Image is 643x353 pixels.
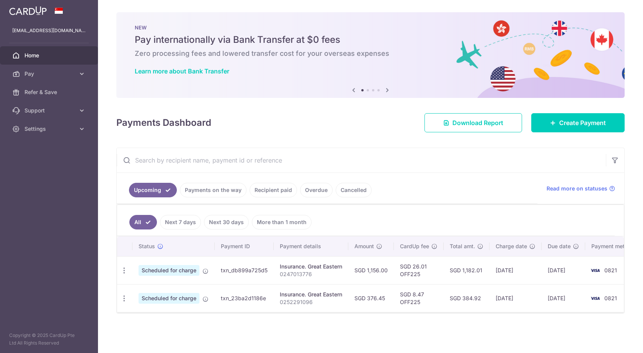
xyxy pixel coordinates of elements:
[24,52,75,59] span: Home
[531,113,625,132] a: Create Payment
[24,125,75,133] span: Settings
[300,183,333,197] a: Overdue
[604,267,617,273] span: 0821
[129,215,157,229] a: All
[490,256,542,284] td: [DATE]
[548,242,571,250] span: Due date
[280,298,342,306] p: 0252291096
[129,183,177,197] a: Upcoming
[24,70,75,78] span: Pay
[452,118,503,127] span: Download Report
[280,263,342,270] div: Insurance. Great Eastern
[547,185,615,192] a: Read more on statuses
[542,256,585,284] td: [DATE]
[604,295,617,301] span: 0821
[252,215,312,229] a: More than 1 month
[116,116,211,130] h4: Payments Dashboard
[588,294,603,303] img: Bank Card
[135,34,606,46] h5: Pay internationally via Bank Transfer at $0 fees
[348,256,394,284] td: SGD 1,156.00
[135,24,606,31] p: NEW
[450,242,475,250] span: Total amt.
[139,265,199,276] span: Scheduled for charge
[12,27,86,34] p: [EMAIL_ADDRESS][DOMAIN_NAME]
[139,293,199,304] span: Scheduled for charge
[348,284,394,312] td: SGD 376.45
[24,107,75,114] span: Support
[215,236,274,256] th: Payment ID
[354,242,374,250] span: Amount
[204,215,249,229] a: Next 30 days
[135,49,606,58] h6: Zero processing fees and lowered transfer cost for your overseas expenses
[400,242,429,250] span: CardUp fee
[135,67,229,75] a: Learn more about Bank Transfer
[394,256,444,284] td: SGD 26.01 OFF225
[547,185,607,192] span: Read more on statuses
[274,236,348,256] th: Payment details
[215,256,274,284] td: txn_db899a725d5
[180,183,246,197] a: Payments on the way
[215,284,274,312] td: txn_23ba2d1186e
[336,183,372,197] a: Cancelled
[588,266,603,275] img: Bank Card
[9,6,47,15] img: CardUp
[490,284,542,312] td: [DATE]
[444,256,490,284] td: SGD 1,182.01
[394,284,444,312] td: SGD 8.47 OFF225
[559,118,606,127] span: Create Payment
[424,113,522,132] a: Download Report
[444,284,490,312] td: SGD 384.92
[24,88,75,96] span: Refer & Save
[116,12,625,98] img: Bank transfer banner
[250,183,297,197] a: Recipient paid
[542,284,585,312] td: [DATE]
[496,242,527,250] span: Charge date
[280,270,342,278] p: 0247013776
[117,148,606,172] input: Search by recipient name, payment id or reference
[280,291,342,298] div: Insurance. Great Eastern
[139,242,155,250] span: Status
[160,215,201,229] a: Next 7 days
